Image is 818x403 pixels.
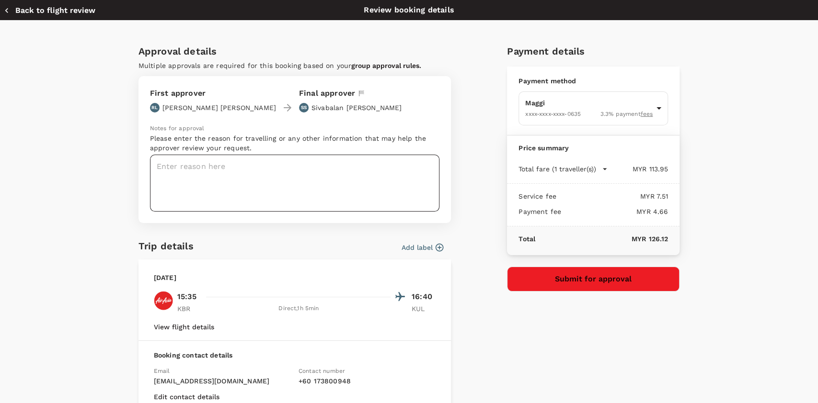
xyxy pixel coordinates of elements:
span: Contact number [299,368,345,374]
p: SS [301,104,307,111]
span: 3.3 % payment [600,110,653,119]
button: Total fare (1 traveller(s)) [518,164,608,174]
h6: Payment details [507,44,680,59]
p: Booking contact details [154,350,436,360]
h6: Trip details [138,238,194,254]
p: Multiple approvals are required for this booking based on your [138,61,451,70]
p: KBR [177,304,201,313]
p: [EMAIL_ADDRESS][DOMAIN_NAME] [154,376,291,386]
u: fees [641,111,653,117]
h6: Approval details [138,44,451,59]
p: Total fare (1 traveller(s)) [518,164,596,174]
p: [PERSON_NAME] [PERSON_NAME] [162,103,276,112]
button: Add label [402,243,443,252]
p: MYR 7.51 [556,191,668,201]
img: AK [154,291,173,310]
p: KUL [412,304,436,313]
p: 15:35 [177,291,196,302]
span: Email [154,368,170,374]
div: MaggiXXXX-XXXX-XXXX-06353.3% paymentfees [518,91,668,125]
p: Sivabalan [PERSON_NAME] [311,103,402,112]
p: [DATE] [154,273,176,282]
span: XXXX-XXXX-XXXX-0635 [525,111,581,117]
p: Payment method [518,76,668,86]
p: First approver [150,88,276,99]
div: Direct , 1h 5min [207,304,391,313]
p: MYR 113.95 [608,164,668,174]
p: Please enter the reason for travelling or any other information that may help the approver review... [150,134,439,153]
button: View flight details [154,323,214,331]
p: Payment fee [518,207,561,216]
button: Submit for approval [507,267,680,291]
p: Service fee [518,191,556,201]
p: Total [518,234,535,244]
p: MYR 126.12 [535,234,668,244]
p: Notes for approval [150,124,439,134]
button: Edit contact details [154,393,219,401]
p: + 60 173800948 [299,376,436,386]
p: 16:40 [412,291,436,302]
p: Maggi [525,98,653,108]
p: Price summary [518,143,668,153]
button: group approval rules. [351,62,421,69]
p: MYR 4.66 [561,207,668,216]
p: Review booking details [364,4,454,16]
button: Back to flight review [4,6,95,15]
p: RL [151,104,158,111]
p: Final approver [299,88,355,99]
